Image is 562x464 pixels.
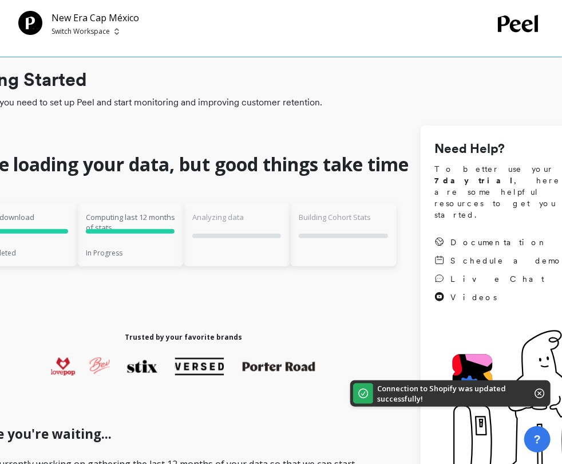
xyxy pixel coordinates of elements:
[52,11,139,25] p: New Era Cap México
[192,212,282,223] p: Analyzing data
[450,292,497,303] span: Videos
[534,431,541,447] span: ?
[86,249,175,258] p: In Progress
[299,212,388,223] p: Building Cohort Stats
[450,273,544,285] span: Live Chat
[18,11,42,35] img: Team Profile
[125,333,243,342] h1: Trusted by your favorite brands
[450,237,548,248] span: Documentation
[434,176,514,185] strong: 7 day trial
[86,212,175,223] p: Computing last 12 months of stats
[52,27,110,36] p: Switch Workspace
[524,426,551,453] button: ?
[114,27,119,36] img: picker
[377,383,517,404] p: Connection to Shopify was updated successfully!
